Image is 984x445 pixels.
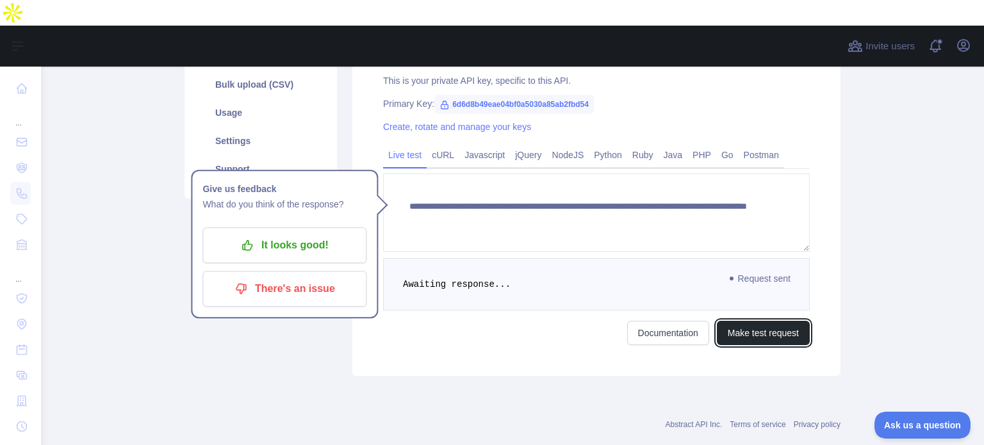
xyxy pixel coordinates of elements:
a: Support [200,155,322,183]
a: Python [589,145,627,165]
a: Go [716,145,739,165]
a: cURL [427,145,459,165]
a: Live test [383,145,427,165]
a: Javascript [459,145,510,165]
a: Java [659,145,688,165]
button: There's an issue [202,271,366,307]
button: It looks good! [202,227,366,263]
a: Create, rotate and manage your keys [383,122,531,132]
p: What do you think of the response? [202,197,366,212]
p: It looks good! [212,234,357,256]
a: Ruby [627,145,659,165]
a: Usage [200,99,322,127]
button: Invite users [845,36,917,56]
span: 6d6d8b49eae04bf0a5030a85ab2fbd54 [434,95,594,114]
a: NodeJS [546,145,589,165]
span: Awaiting response... [403,279,511,289]
a: Postman [739,145,784,165]
a: Abstract API Inc. [666,420,723,429]
span: Request sent [724,271,798,286]
div: ... [10,102,31,128]
iframe: Toggle Customer Support [874,412,971,439]
a: PHP [687,145,716,165]
a: jQuery [510,145,546,165]
div: Primary Key: [383,97,810,110]
a: Privacy policy [794,420,840,429]
a: Terms of service [730,420,785,429]
a: Bulk upload (CSV) [200,70,322,99]
div: ... [10,259,31,284]
a: Documentation [627,321,709,345]
div: This is your private API key, specific to this API. [383,74,810,87]
p: There's an issue [212,278,357,300]
h1: Give us feedback [202,181,366,197]
button: Make test request [717,321,810,345]
span: Invite users [865,39,915,54]
a: Settings [200,127,322,155]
